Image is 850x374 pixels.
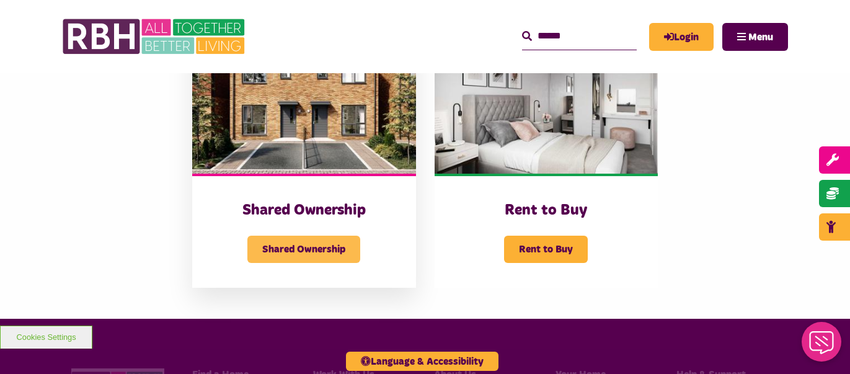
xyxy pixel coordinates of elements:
[722,23,788,51] button: Navigation
[217,201,391,220] h3: Shared Ownership
[435,34,658,174] img: Bedroom Cottons
[504,236,588,263] span: Rent to Buy
[794,318,850,374] iframe: Netcall Web Assistant for live chat
[192,34,415,288] a: Shared Ownership Shared Ownership
[62,12,248,61] img: RBH
[346,352,498,371] button: Language & Accessibility
[649,23,714,51] a: MyRBH
[748,32,773,42] span: Menu
[247,236,360,263] span: Shared Ownership
[522,23,637,50] input: Search
[459,201,633,220] h3: Rent to Buy
[435,34,658,288] a: Rent to Buy Rent to Buy
[192,34,415,174] img: Cottons Resized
